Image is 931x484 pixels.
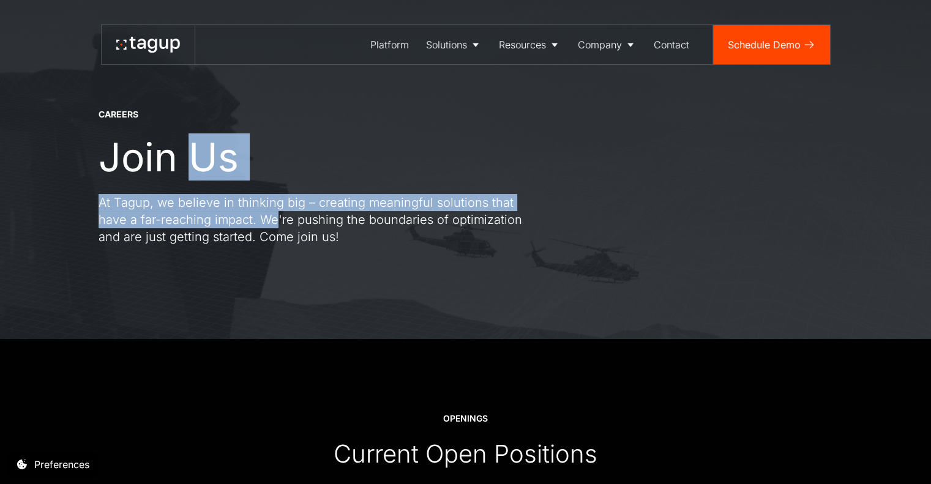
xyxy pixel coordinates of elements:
a: Company [569,25,645,64]
a: Platform [362,25,417,64]
div: OPENINGS [443,412,488,425]
div: Solutions [426,37,467,52]
div: Resources [499,37,546,52]
a: Solutions [417,25,490,64]
div: Platform [370,37,409,52]
a: Schedule Demo [713,25,830,64]
div: CAREERS [99,108,138,121]
p: At Tagup, we believe in thinking big – creating meaningful solutions that have a far-reaching imp... [99,194,539,245]
div: Contact [654,37,689,52]
div: Current Open Positions [334,439,597,469]
div: Schedule Demo [728,37,801,52]
div: Company [578,37,622,52]
div: Preferences [34,457,89,472]
h1: Join Us [99,135,239,179]
a: Resources [490,25,569,64]
a: Contact [645,25,698,64]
